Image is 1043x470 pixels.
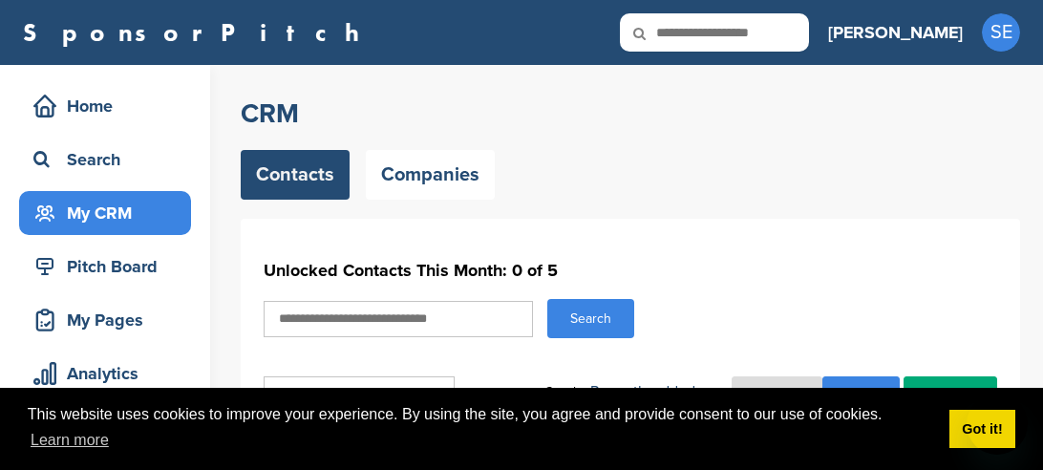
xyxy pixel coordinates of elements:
[241,150,350,200] a: Contacts
[29,142,191,177] div: Search
[29,303,191,337] div: My Pages
[29,356,191,391] div: Analytics
[28,426,112,455] a: learn more about cookies
[19,298,191,342] a: My Pages
[19,245,191,288] a: Pitch Board
[949,410,1015,448] a: dismiss cookie message
[19,138,191,182] a: Search
[29,196,191,230] div: My CRM
[241,96,1020,131] h2: CRM
[19,191,191,235] a: My CRM
[29,249,191,284] div: Pitch Board
[904,376,997,411] a: Add To List
[19,84,191,128] a: Home
[23,20,372,45] a: SponsorPitch
[590,382,704,401] a: Recently added
[822,376,900,411] a: Remove
[29,89,191,123] div: Home
[28,403,934,455] span: This website uses cookies to improve your experience. By using the site, you agree and provide co...
[545,384,704,399] div: Sort by:
[366,150,495,200] a: Companies
[264,253,997,288] h1: Unlocked Contacts This Month: 0 of 5
[828,19,963,46] h3: [PERSON_NAME]
[967,394,1028,455] iframe: Button to launch messaging window
[264,376,455,411] div: Default list
[19,352,191,395] a: Analytics
[547,299,634,338] button: Search
[982,13,1020,52] span: SE
[732,376,822,411] a: Export List
[828,11,963,53] a: [PERSON_NAME]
